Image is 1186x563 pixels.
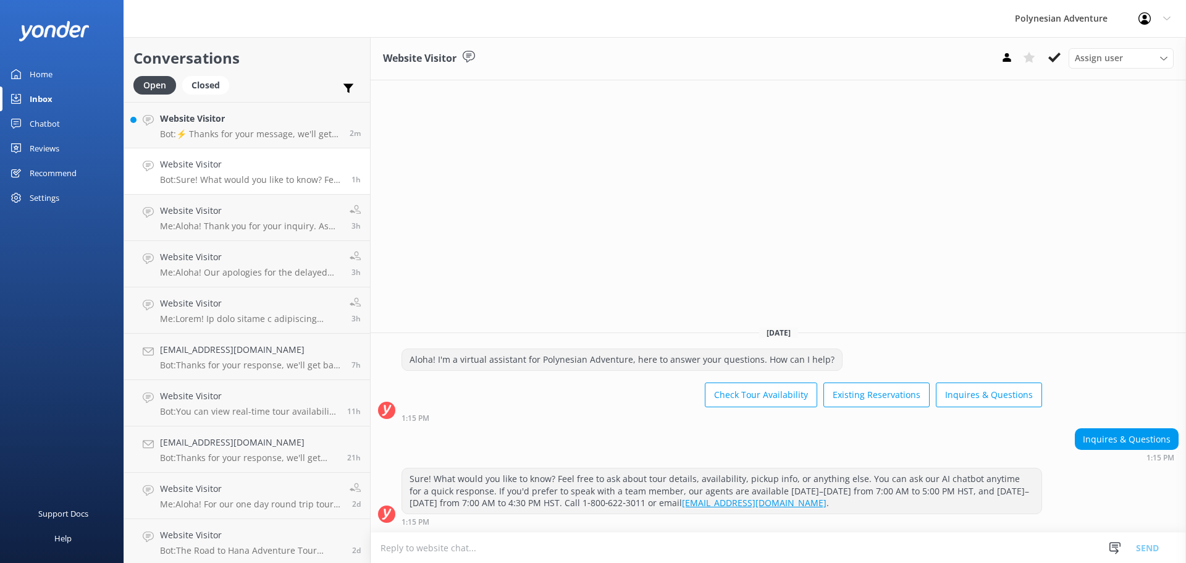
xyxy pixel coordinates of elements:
span: Sep 01 2025 05:10pm (UTC -10:00) Pacific/Honolulu [347,452,361,463]
a: Closed [182,78,235,91]
strong: 1:15 PM [402,519,429,526]
a: Website VisitorBot:⚡ Thanks for your message, we'll get back to you as soon as we can. You're als... [124,102,370,148]
div: Settings [30,185,59,210]
div: Aloha! I'm a virtual assistant for Polynesian Adventure, here to answer your questions. How can I... [402,349,842,370]
div: Sep 02 2025 01:15pm (UTC -10:00) Pacific/Honolulu [402,517,1042,526]
div: Inbox [30,87,53,111]
a: [EMAIL_ADDRESS][DOMAIN_NAME] [682,497,826,509]
p: Me: Aloha! Thank you for your inquiry. As this tour is done on a larger motor coach, there could ... [160,221,340,232]
button: Check Tour Availability [705,383,817,407]
span: Sep 02 2025 01:15pm (UTC -10:00) Pacific/Honolulu [351,174,361,185]
p: Bot: The Road to Hana Adventure Tour includes scenic stops, waterfalls, and coastal wonders, but ... [160,545,343,556]
h4: Website Visitor [160,389,338,403]
p: Me: Aloha! Our apologies for the delayed response. Please contact our groups / charter department... [160,267,340,278]
div: Reviews [30,136,59,161]
a: [EMAIL_ADDRESS][DOMAIN_NAME]Bot:Thanks for your response, we'll get back to you as soon as we can... [124,334,370,380]
span: Sep 02 2025 10:48am (UTC -10:00) Pacific/Honolulu [351,267,361,277]
img: yonder-white-logo.png [19,21,90,41]
a: Website VisitorBot:You can view real-time tour availability and book your Polynesian Adventure on... [124,380,370,426]
h4: Website Visitor [160,528,343,542]
div: Closed [182,76,229,95]
div: Inquires & Questions [1075,429,1178,450]
h2: Conversations [133,46,361,70]
div: Recommend [30,161,77,185]
div: Assign User [1069,48,1174,68]
p: Bot: You can view real-time tour availability and book your Polynesian Adventure online at [URL][... [160,406,338,417]
button: Inquires & Questions [936,383,1042,407]
strong: 1:15 PM [1146,454,1174,462]
a: Website VisitorMe:Lorem! Ip dolo sitame c adipiscing elitseddoe, Temporinci Utlaboree dolo magnaa... [124,287,370,334]
h4: Website Visitor [160,250,340,264]
span: Aug 31 2025 12:48pm (UTC -10:00) Pacific/Honolulu [352,499,361,509]
a: Website VisitorMe:Aloha! Our apologies for the delayed response. Please contact our groups / char... [124,241,370,287]
p: Bot: ⚡ Thanks for your message, we'll get back to you as soon as we can. You're also welcome to k... [160,129,340,140]
a: Website VisitorMe:Aloha! For our one day round trip tours, the trip protection is 20% of the tota... [124,473,370,519]
span: Sep 02 2025 02:28pm (UTC -10:00) Pacific/Honolulu [350,128,361,138]
strong: 1:15 PM [402,415,429,422]
div: Help [54,526,72,551]
h3: Website Visitor [383,51,456,67]
a: [EMAIL_ADDRESS][DOMAIN_NAME]Bot:Thanks for your response, we'll get back to you as soon as we can... [124,426,370,473]
p: Me: Aloha! For our one day round trip tours, the trip protection is 20% of the total cost of the ... [160,499,340,510]
div: Open [133,76,176,95]
div: Sep 02 2025 01:15pm (UTC -10:00) Pacific/Honolulu [402,413,1042,422]
span: Sep 02 2025 07:20am (UTC -10:00) Pacific/Honolulu [351,360,361,370]
h4: Website Visitor [160,482,340,496]
span: Sep 02 2025 10:51am (UTC -10:00) Pacific/Honolulu [351,221,361,231]
span: [DATE] [759,328,798,338]
p: Bot: Thanks for your response, we'll get back to you as soon as we can during opening hours. [160,452,338,464]
h4: Website Visitor [160,297,340,310]
p: Bot: Thanks for your response, we'll get back to you as soon as we can during opening hours. [160,360,342,371]
div: Sep 02 2025 01:15pm (UTC -10:00) Pacific/Honolulu [1075,453,1179,462]
a: Open [133,78,182,91]
a: Website VisitorMe:Aloha! Thank you for your inquiry. As this tour is done on a larger motor coach... [124,195,370,241]
div: Chatbot [30,111,60,136]
div: Support Docs [38,501,88,526]
div: Home [30,62,53,87]
span: Aug 31 2025 09:12am (UTC -10:00) Pacific/Honolulu [352,545,361,556]
span: Sep 02 2025 02:48am (UTC -10:00) Pacific/Honolulu [347,406,361,417]
span: Assign user [1075,51,1123,65]
h4: Website Visitor [160,204,340,218]
h4: Website Visitor [160,112,340,125]
a: Website VisitorBot:Sure! What would you like to know? Feel free to ask about tour details, availa... [124,148,370,195]
span: Sep 02 2025 10:45am (UTC -10:00) Pacific/Honolulu [351,313,361,324]
p: Me: Lorem! Ip dolo sitame c adipiscing elitseddoe, Temporinci Utlaboree dolo magnaal e 59-admini ... [160,313,340,324]
h4: [EMAIL_ADDRESS][DOMAIN_NAME] [160,436,338,449]
div: Sure! What would you like to know? Feel free to ask about tour details, availability, pickup info... [402,468,1041,514]
h4: [EMAIL_ADDRESS][DOMAIN_NAME] [160,343,342,357]
h4: Website Visitor [160,158,342,171]
p: Bot: Sure! What would you like to know? Feel free to ask about tour details, availability, pickup... [160,174,342,185]
button: Existing Reservations [823,383,930,407]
